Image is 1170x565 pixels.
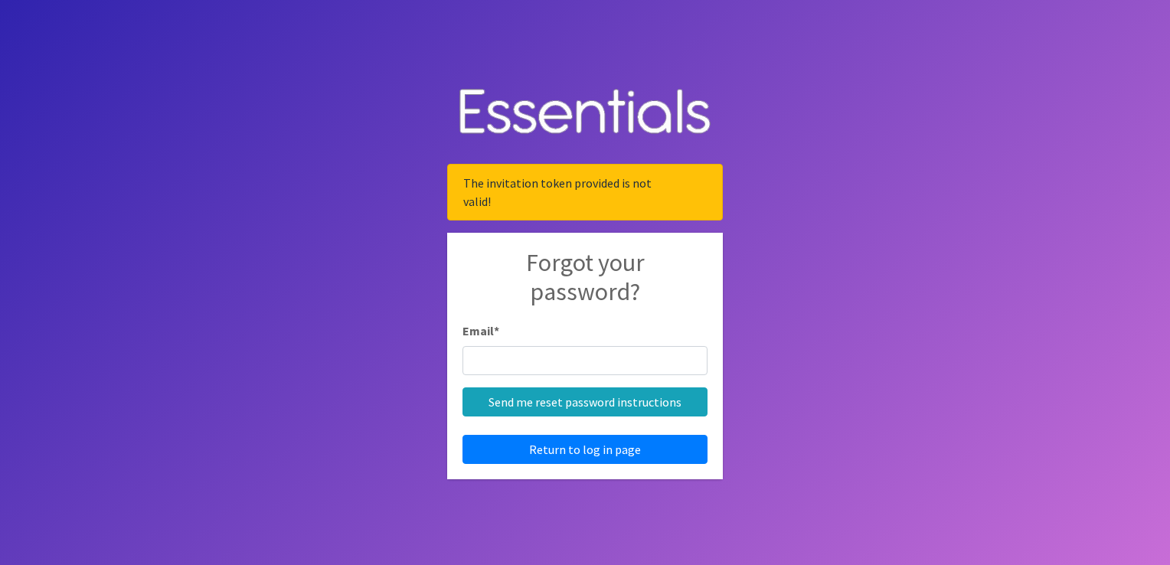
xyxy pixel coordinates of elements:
input: Send me reset password instructions [462,387,708,416]
h2: Forgot your password? [462,248,708,322]
label: Email [462,322,499,340]
a: Return to log in page [462,435,708,464]
div: The invitation token provided is not valid! [447,164,723,220]
abbr: required [494,323,499,338]
img: Human Essentials [447,73,723,152]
